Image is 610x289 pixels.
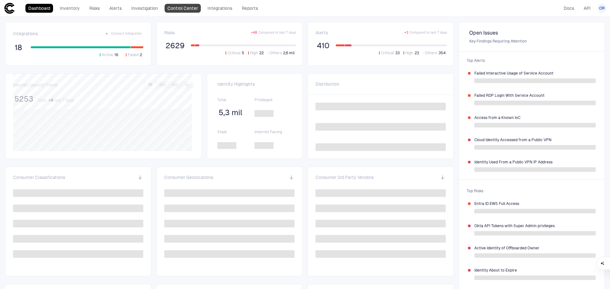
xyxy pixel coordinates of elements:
[315,81,339,87] span: Distribution
[254,97,292,102] span: Privileged
[217,108,244,118] button: 5,3 mil
[474,137,596,142] span: Cloud Identity Accessed from a Public VPN
[259,50,264,56] span: 22
[597,4,606,13] button: OR
[251,30,257,35] span: + 48
[250,50,258,56] span: High
[474,160,596,165] span: Identity Used From a Public VPN IP Address
[561,4,577,13] a: Docs
[86,4,103,13] a: Risks
[227,50,241,56] span: Critical
[55,98,74,103] span: last 7 days
[181,82,193,88] button: All
[315,30,328,36] span: Alerts
[166,41,185,50] span: 2629
[247,50,265,56] button: High22
[410,30,447,35] span: Compared to last 7 days
[224,50,246,56] button: Critical5
[474,268,596,273] span: Identity About to Expire
[13,31,38,36] span: Integrations
[395,50,400,56] span: 33
[169,82,180,88] button: 90D
[381,50,394,56] span: Critical
[404,30,408,35] span: + 3
[13,82,57,88] span: Identity Growth Trend
[157,82,168,88] button: 30D
[474,93,596,98] span: Failed RDP Login With Service Account
[469,39,594,44] span: Key Findings Requiring Attention
[125,52,143,58] button: Failed2
[128,52,139,57] span: Failed
[164,30,175,36] span: Risks
[114,52,118,57] span: 16
[402,50,420,56] button: High23
[474,201,596,206] span: Entra ID EWS Full Access
[217,97,255,102] span: Total
[469,30,594,36] span: Open Issues
[405,50,413,56] span: High
[13,43,23,53] button: 18
[13,174,65,180] span: Consumer Classifications
[205,4,235,13] a: Integrations
[102,52,113,57] span: Active
[217,129,255,135] span: Stale
[239,4,261,13] a: Reports
[415,50,419,56] span: 23
[463,54,601,67] span: Top Alerts
[98,52,119,58] button: Active16
[37,98,46,103] span: Total
[317,41,329,50] span: 410
[315,174,374,180] span: Consumer 3rd Party Vendors
[57,4,83,13] a: Inventory
[474,246,596,251] span: Active Identity of Offboarded Owner
[581,4,593,13] a: API
[164,41,186,51] button: 2629
[599,6,605,11] span: OR
[258,30,296,35] span: Compared to last 7 days
[128,4,161,13] a: Investigation
[242,50,244,56] span: 5
[106,4,125,13] a: Alerts
[165,4,201,13] a: Control Center
[315,41,331,51] button: 410
[104,30,143,37] button: Connect Integration
[463,185,601,197] span: Top Risks
[219,108,242,117] span: 5,3 mil
[474,223,596,228] span: Okta API Tokens with Super Admin privileges
[25,4,53,13] a: Dashboard
[217,81,292,87] span: Identity Highlights
[474,71,596,76] span: Failed Interactive Usage of Service Account
[140,52,142,57] span: 2
[164,174,213,180] span: Consumer Geolocations
[474,115,596,120] span: Access from a Known IoC
[145,82,156,88] button: 7D
[13,94,35,104] button: 5253
[111,31,142,36] span: Connect Integration
[378,50,401,56] button: Critical33
[49,98,53,103] span: + 9
[254,129,292,135] span: Internet Facing
[14,94,33,104] span: 5253
[15,43,22,52] span: 18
